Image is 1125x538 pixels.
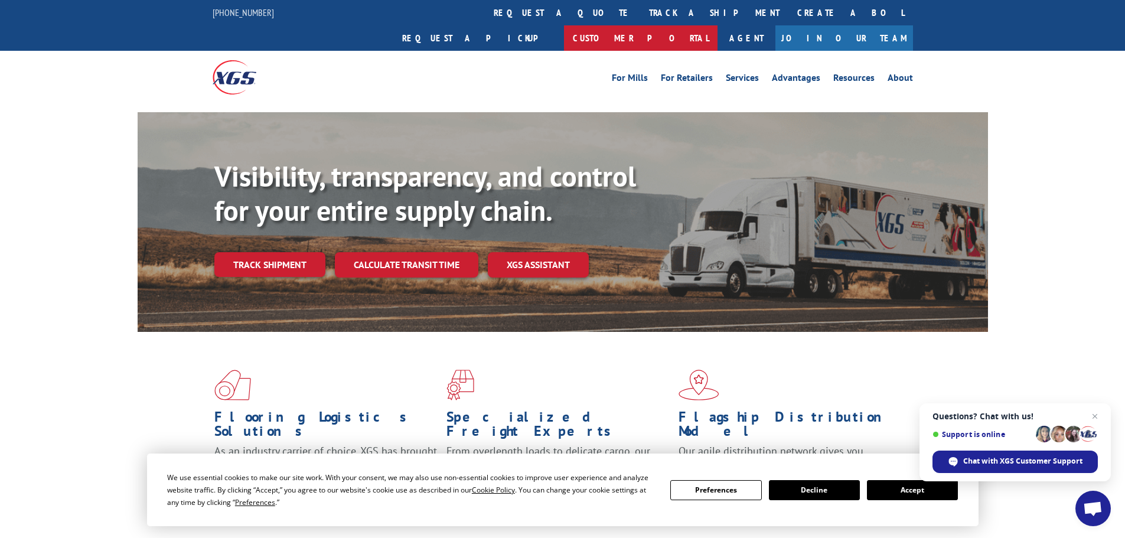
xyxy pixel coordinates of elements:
img: xgs-icon-focused-on-flooring-red [446,370,474,400]
div: Open chat [1075,491,1111,526]
a: Customer Portal [564,25,718,51]
button: Preferences [670,480,761,500]
a: XGS ASSISTANT [488,252,589,278]
a: Calculate transit time [335,252,478,278]
a: Resources [833,73,875,86]
button: Decline [769,480,860,500]
div: Cookie Consent Prompt [147,454,979,526]
span: Our agile distribution network gives you nationwide inventory management on demand. [679,444,896,472]
button: Accept [867,480,958,500]
span: Support is online [932,430,1032,439]
a: Track shipment [214,252,325,277]
span: Questions? Chat with us! [932,412,1098,421]
span: As an industry carrier of choice, XGS has brought innovation and dedication to flooring logistics... [214,444,437,486]
a: [PHONE_NUMBER] [213,6,274,18]
span: Cookie Policy [472,485,515,495]
h1: Specialized Freight Experts [446,410,670,444]
a: Request a pickup [393,25,564,51]
a: For Mills [612,73,648,86]
a: Join Our Team [775,25,913,51]
h1: Flagship Distribution Model [679,410,902,444]
div: We use essential cookies to make our site work. With your consent, we may also use non-essential ... [167,471,656,508]
a: Advantages [772,73,820,86]
a: Agent [718,25,775,51]
a: Services [726,73,759,86]
a: For Retailers [661,73,713,86]
span: Close chat [1088,409,1102,423]
div: Chat with XGS Customer Support [932,451,1098,473]
b: Visibility, transparency, and control for your entire supply chain. [214,158,636,229]
h1: Flooring Logistics Solutions [214,410,438,444]
a: About [888,73,913,86]
p: From overlength loads to delicate cargo, our experienced staff knows the best way to move your fr... [446,444,670,497]
img: xgs-icon-total-supply-chain-intelligence-red [214,370,251,400]
span: Chat with XGS Customer Support [963,456,1082,467]
img: xgs-icon-flagship-distribution-model-red [679,370,719,400]
span: Preferences [235,497,275,507]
